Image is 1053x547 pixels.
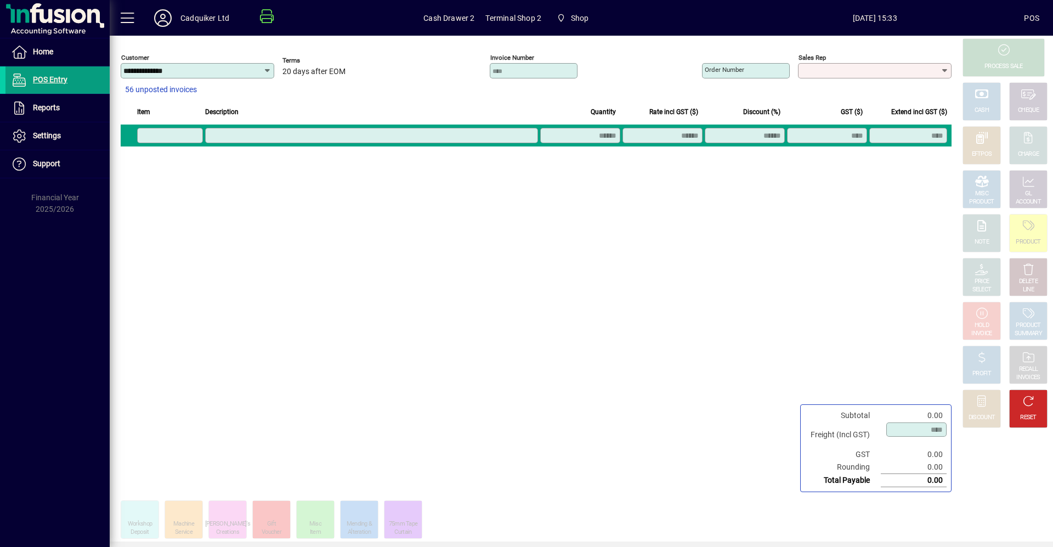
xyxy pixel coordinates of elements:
[485,9,541,27] span: Terminal Shop 2
[282,67,346,76] span: 20 days after EOM
[881,409,947,422] td: 0.00
[1016,374,1040,382] div: INVOICES
[552,8,593,28] span: Shop
[891,106,947,118] span: Extend incl GST ($)
[805,448,881,461] td: GST
[121,54,149,61] mat-label: Customer
[972,370,991,378] div: PROFIT
[571,9,589,27] span: Shop
[881,448,947,461] td: 0.00
[649,106,698,118] span: Rate incl GST ($)
[33,131,61,140] span: Settings
[971,330,992,338] div: INVOICE
[975,190,988,198] div: MISC
[33,47,53,56] span: Home
[805,422,881,448] td: Freight (Incl GST)
[347,520,372,528] div: Mending &
[5,94,110,122] a: Reports
[175,528,193,537] div: Service
[216,528,239,537] div: Creations
[267,520,276,528] div: Gift
[1018,106,1039,115] div: CHEQUE
[975,322,989,330] div: HOLD
[131,528,149,537] div: Deposit
[705,66,744,74] mat-label: Order number
[726,9,1024,27] span: [DATE] 15:33
[1015,330,1042,338] div: SUMMARY
[5,122,110,150] a: Settings
[1025,190,1032,198] div: GL
[1020,414,1037,422] div: RESET
[972,286,992,294] div: SELECT
[799,54,826,61] mat-label: Sales rep
[394,528,411,537] div: Curtain
[310,528,321,537] div: Item
[125,84,197,95] span: 56 unposted invoices
[1016,322,1040,330] div: PRODUCT
[1024,9,1039,27] div: POS
[5,38,110,66] a: Home
[33,75,67,84] span: POS Entry
[975,106,989,115] div: CASH
[309,520,321,528] div: Misc
[121,80,201,100] button: 56 unposted invoices
[1018,150,1039,159] div: CHARGE
[145,8,180,28] button: Profile
[128,520,152,528] div: Workshop
[984,63,1023,71] div: PROCESS SALE
[205,106,239,118] span: Description
[389,520,418,528] div: 75mm Tape
[969,198,994,206] div: PRODUCT
[969,414,995,422] div: DISCOUNT
[841,106,863,118] span: GST ($)
[743,106,780,118] span: Discount (%)
[1016,238,1040,246] div: PRODUCT
[1019,365,1038,374] div: RECALL
[262,528,281,537] div: Voucher
[1023,286,1034,294] div: LINE
[972,150,992,159] div: EFTPOS
[173,520,194,528] div: Machine
[591,106,616,118] span: Quantity
[180,9,229,27] div: Cadquiker Ltd
[805,474,881,487] td: Total Payable
[975,278,989,286] div: PRICE
[33,103,60,112] span: Reports
[282,57,348,64] span: Terms
[205,520,251,528] div: [PERSON_NAME]'s
[1019,278,1038,286] div: DELETE
[423,9,474,27] span: Cash Drawer 2
[348,528,371,537] div: Alteration
[1016,198,1041,206] div: ACCOUNT
[881,474,947,487] td: 0.00
[975,238,989,246] div: NOTE
[137,106,150,118] span: Item
[5,150,110,178] a: Support
[33,159,60,168] span: Support
[805,461,881,474] td: Rounding
[881,461,947,474] td: 0.00
[805,409,881,422] td: Subtotal
[490,54,534,61] mat-label: Invoice number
